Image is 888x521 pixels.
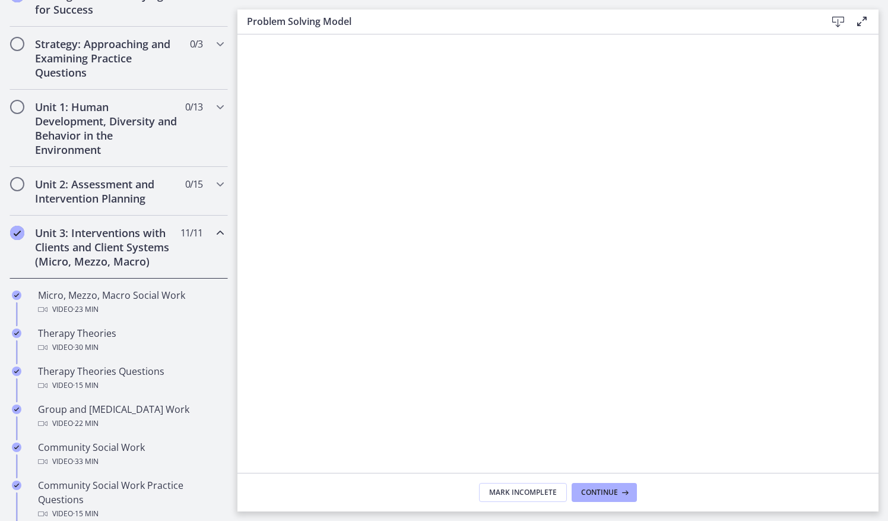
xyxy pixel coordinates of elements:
button: Continue [572,483,637,502]
h2: Strategy: Approaching and Examining Practice Questions [35,37,180,80]
span: 0 / 3 [190,37,202,51]
div: Community Social Work [38,440,223,469]
div: Video [38,416,223,431]
div: Video [38,454,223,469]
span: Mark Incomplete [489,488,557,497]
h2: Unit 2: Assessment and Intervention Planning [35,177,180,206]
h2: Unit 1: Human Development, Diversity and Behavior in the Environment [35,100,180,157]
i: Completed [12,443,21,452]
button: Mark Incomplete [479,483,567,502]
i: Completed [12,405,21,414]
span: 0 / 15 [185,177,202,191]
i: Completed [10,226,24,240]
div: Video [38,507,223,521]
span: · 33 min [73,454,99,469]
div: Video [38,302,223,317]
i: Completed [12,367,21,376]
div: Micro, Mezzo, Macro Social Work [38,288,223,317]
span: · 30 min [73,340,99,355]
h2: Unit 3: Interventions with Clients and Client Systems (Micro, Mezzo, Macro) [35,226,180,269]
div: Group and [MEDICAL_DATA] Work [38,402,223,431]
span: 11 / 11 [180,226,202,240]
span: Continue [581,488,618,497]
span: · 15 min [73,507,99,521]
i: Completed [12,291,21,300]
span: · 15 min [73,378,99,393]
span: · 23 min [73,302,99,317]
i: Completed [12,481,21,490]
div: Community Social Work Practice Questions [38,478,223,521]
div: Therapy Theories [38,326,223,355]
span: · 22 min [73,416,99,431]
div: Video [38,340,223,355]
div: Video [38,378,223,393]
div: Therapy Theories Questions [38,364,223,393]
span: 0 / 13 [185,100,202,114]
i: Completed [12,329,21,338]
h3: Problem Solving Model [247,14,807,29]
